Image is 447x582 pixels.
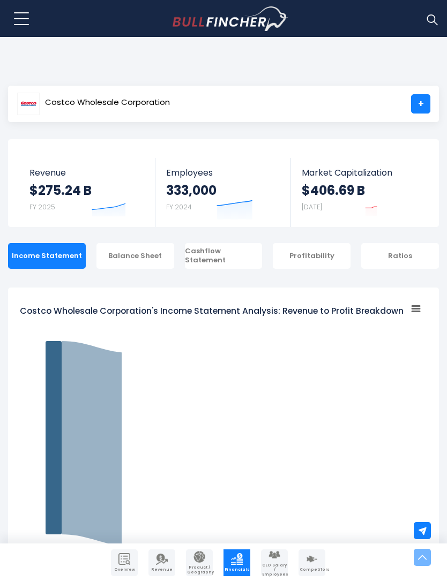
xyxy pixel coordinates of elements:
[166,168,280,178] span: Employees
[17,93,40,115] img: COST logo
[300,568,324,572] span: Competitors
[261,549,288,576] a: Company Employees
[302,182,365,199] strong: $406.69 B
[166,182,217,199] strong: 333,000
[148,549,175,576] a: Company Revenue
[411,94,430,114] a: +
[262,563,287,577] span: CEO Salary / Employees
[17,94,170,114] a: Costco Wholesale Corporation
[185,243,263,269] div: Cashflow Statement
[302,168,416,178] span: Market Capitalization
[186,549,213,576] a: Company Product/Geography
[173,6,288,31] a: Go to homepage
[150,568,174,572] span: Revenue
[291,158,427,227] a: Market Capitalization $406.69 B [DATE]
[19,298,428,566] svg: Costco Wholesale Corporation's Income Statement Analysis: Revenue to Profit Breakdown
[112,568,137,572] span: Overview
[45,98,170,107] span: Costco Wholesale Corporation
[19,158,155,227] a: Revenue $275.24 B FY 2025
[173,6,288,31] img: Bullfincher logo
[20,305,404,317] tspan: Costco Wholesale Corporation's Income Statement Analysis: Revenue to Profit Breakdown
[111,549,138,576] a: Company Overview
[29,182,92,199] strong: $275.24 B
[187,565,212,575] span: Product / Geography
[299,549,325,576] a: Company Competitors
[29,168,145,178] span: Revenue
[166,202,192,211] small: FY 2024
[273,243,351,269] div: Profitability
[155,158,291,227] a: Employees 333,000 FY 2024
[29,202,55,211] small: FY 2025
[225,568,249,572] span: Financials
[8,243,86,269] div: Income Statement
[223,549,250,576] a: Company Financials
[361,243,439,269] div: Ratios
[96,243,174,269] div: Balance Sheet
[302,202,322,211] small: [DATE]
